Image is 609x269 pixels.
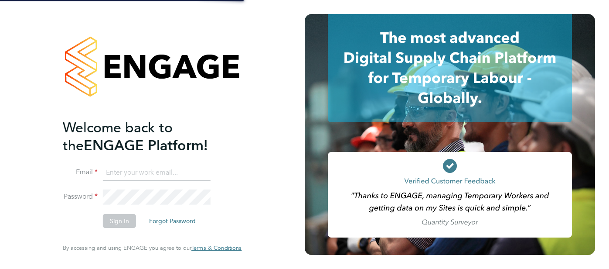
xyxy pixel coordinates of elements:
[63,168,98,177] label: Email
[63,244,242,252] span: By accessing and using ENGAGE you agree to our
[63,119,233,155] h2: ENGAGE Platform!
[63,119,173,154] span: Welcome back to the
[103,165,211,181] input: Enter your work email...
[103,214,136,228] button: Sign In
[142,214,203,228] button: Forgot Password
[191,245,242,252] a: Terms & Conditions
[63,192,98,201] label: Password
